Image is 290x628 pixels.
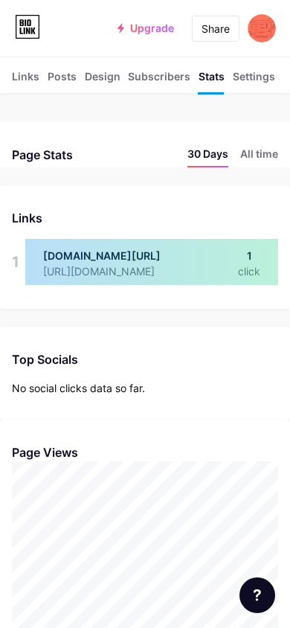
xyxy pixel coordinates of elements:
li: 30 Days [187,146,228,167]
div: Share [202,21,230,36]
div: Subscribers [128,68,190,93]
div: Links [12,68,39,93]
div: Links [12,209,278,227]
div: Page Views [12,443,278,461]
li: All time [240,146,278,167]
div: Stats [199,68,225,93]
div: Design [85,68,120,93]
img: webalpe [248,14,276,42]
div: No social clicks data so far. [12,380,278,396]
div: Settings [233,68,275,93]
a: Upgrade [117,22,174,34]
div: Top Socials [12,350,278,368]
div: Page Stats [12,146,73,167]
div: Posts [48,68,77,93]
div: 1 [12,239,19,285]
